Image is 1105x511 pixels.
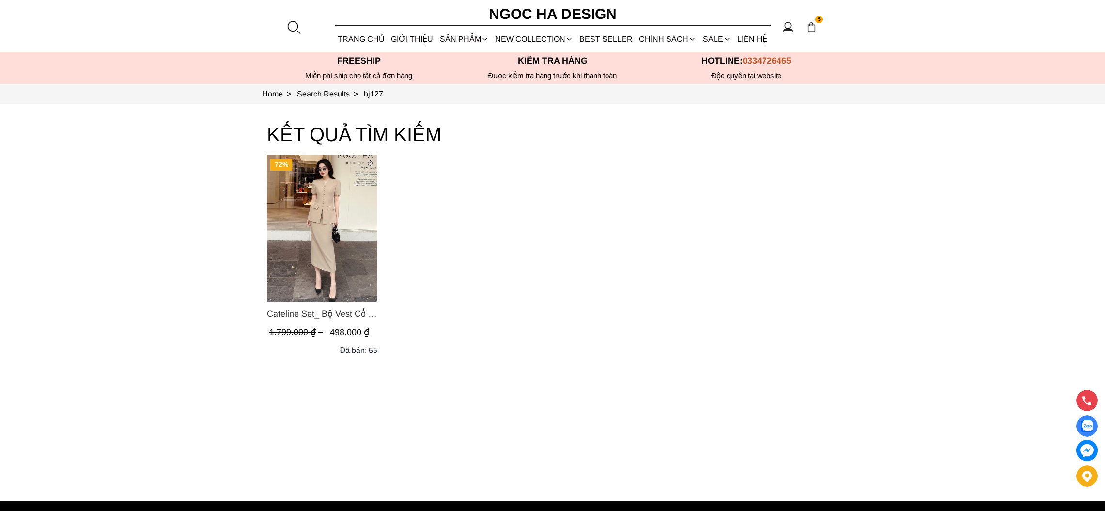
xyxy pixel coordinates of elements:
[335,26,388,52] a: TRANG CHỦ
[700,26,734,52] a: SALE
[267,307,377,320] a: Link to Cateline Set_ Bộ Vest Cổ V Đính Cúc Nhí Chân Váy Bút Chì BJ127
[743,56,791,65] span: 0334726465
[734,26,770,52] a: LIÊN HỆ
[815,16,823,24] span: 5
[1081,420,1093,432] img: Display image
[1076,415,1098,437] a: Display image
[518,56,588,65] font: Kiểm tra hàng
[267,155,377,302] a: Product image - Cateline Set_ Bộ Vest Cổ V Đính Cúc Nhí Chân Váy Bút Chì BJ127
[262,90,297,98] a: Link to Home
[350,90,362,98] span: >
[262,71,456,80] div: Miễn phí ship cho tất cả đơn hàng
[576,26,636,52] a: BEST SELLER
[650,56,843,66] p: Hotline:
[267,307,377,320] span: Cateline Set_ Bộ Vest Cổ V Đính Cúc Nhí Chân Váy Bút Chì BJ127
[636,26,700,52] div: Chính sách
[269,327,326,337] span: 1.799.000 ₫
[364,90,383,98] a: Link to bj127
[650,71,843,80] h6: Độc quyền tại website
[297,90,364,98] a: Link to Search Results
[330,327,369,337] span: 498.000 ₫
[388,26,436,52] a: GIỚI THIỆU
[262,56,456,66] p: Freeship
[1076,440,1098,461] a: messenger
[283,90,295,98] span: >
[480,2,625,26] a: Ngoc Ha Design
[492,26,576,52] a: NEW COLLECTION
[267,155,377,302] img: Cateline Set_ Bộ Vest Cổ V Đính Cúc Nhí Chân Váy Bút Chì BJ127
[806,22,817,32] img: img-CART-ICON-ksit0nf1
[267,119,839,150] h3: KẾT QUẢ TÌM KIẾM
[436,26,492,52] div: SẢN PHẨM
[340,344,377,356] div: Đã bán: 55
[456,71,650,80] p: Được kiểm tra hàng trước khi thanh toán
